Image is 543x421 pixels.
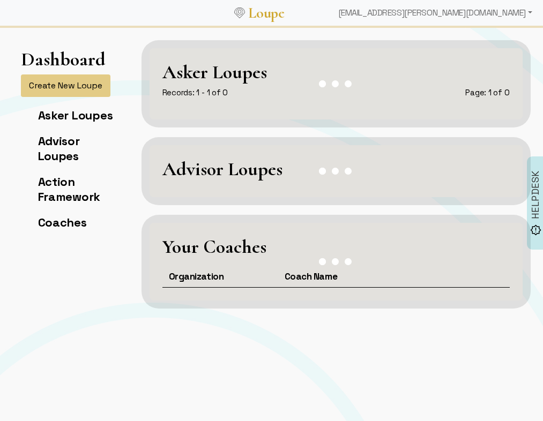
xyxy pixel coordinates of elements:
app-left-page-nav: Dashboard [21,48,113,240]
img: Loupe Logo [234,7,245,18]
a: Advisor Loupes [38,133,80,163]
a: Coaches [38,215,87,230]
h1: Dashboard [21,48,106,70]
div: [EMAIL_ADDRESS][PERSON_NAME][DOMAIN_NAME] [334,2,537,24]
img: brightness_alert_FILL0_wght500_GRAD0_ops.svg [530,224,541,236]
button: Create New Loupe [21,74,110,97]
a: Asker Loupes [38,108,113,123]
a: Action Framework [38,174,101,204]
a: Loupe [245,3,288,23]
